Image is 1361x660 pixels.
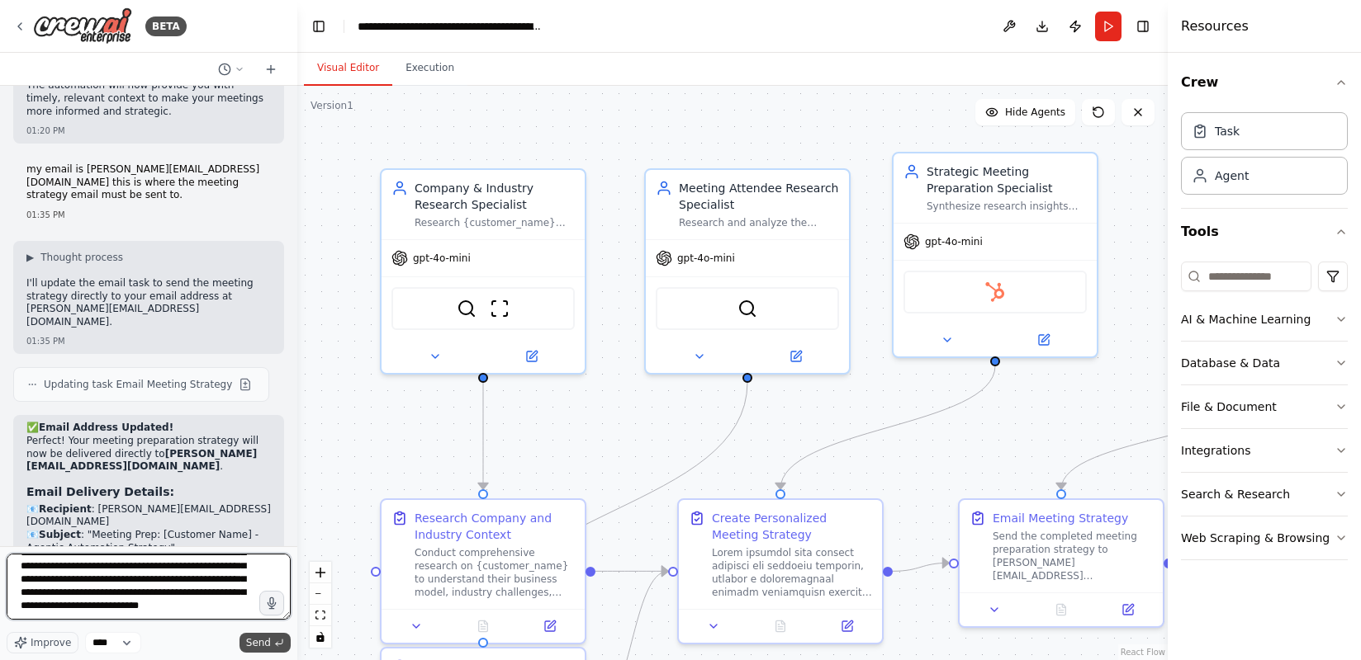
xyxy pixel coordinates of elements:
[26,209,271,221] div: 01:35 PM
[1181,298,1348,341] button: AI & Machine Learning
[595,563,668,579] g: Edge from ed54d69c-3cb9-4771-8abe-c3c696abda6b to 55baff31-4ecf-477a-b018-4d9deb186469
[679,180,839,213] div: Meeting Attendee Research Specialist
[1181,16,1249,36] h4: Resources
[1181,209,1348,255] button: Tools
[1181,486,1290,502] div: Search & Research
[1181,255,1348,573] div: Tools
[737,299,757,318] img: SerperDevTool
[1181,311,1311,328] div: AI & Machine Learning
[677,498,884,644] div: Create Personalized Meeting StrategyLorem ipsumdol sita consect adipisci eli seddoeiu temporin, u...
[415,546,575,599] div: Conduct comprehensive research on {customer_name} to understand their business model, industry ch...
[26,125,271,137] div: 01:20 PM
[1053,382,1284,489] g: Edge from 9bce49f9-04eb-4d39-a48a-b039bb19c39e to 18213370-5055-41b1-a92b-fe475dad4dec
[258,59,284,79] button: Start a new chat
[380,168,586,375] div: Company & Industry Research SpecialistResearch {customer_name} and their industry to understand t...
[39,503,92,515] strong: Recipient
[1099,600,1156,620] button: Open in side panel
[413,252,471,265] span: gpt-4o-mini
[358,18,543,35] nav: breadcrumb
[746,616,816,636] button: No output available
[1181,398,1277,415] div: File & Document
[927,163,1087,196] div: Strategic Meeting Preparation Specialist
[26,503,271,581] p: 📧 : [PERSON_NAME][EMAIL_ADDRESS][DOMAIN_NAME] 📧 : "Meeting Prep: [Customer Name] - Agentic Automa...
[392,51,467,86] button: Execution
[26,79,271,118] p: The automation will now provide you with timely, relevant context to make your meetings more info...
[997,330,1090,350] button: Open in side panel
[521,616,578,636] button: Open in side panel
[1181,106,1348,208] div: Crew
[1215,167,1249,184] div: Agent
[415,216,575,229] div: Research {customer_name} and their industry to understand their business model, challenges, curre...
[1181,385,1348,428] button: File & Document
[993,510,1128,526] div: Email Meeting Strategy
[1181,429,1348,472] button: Integrations
[712,546,872,599] div: Lorem ipsumdol sita consect adipisci eli seddoeiu temporin, utlabor e doloremagnaal enimadm venia...
[772,365,1003,489] g: Edge from f927191e-1758-4e3a-85e6-e44d5cbbb681 to 55baff31-4ecf-477a-b018-4d9deb186469
[26,163,271,202] p: my email is [PERSON_NAME][EMAIL_ADDRESS][DOMAIN_NAME] this is where the meeting strategy email mu...
[1005,106,1065,119] span: Hide Agents
[259,591,284,615] button: Click to speak your automation idea
[1181,342,1348,384] button: Database & Data
[1181,516,1348,559] button: Web Scraping & Browsing
[818,616,875,636] button: Open in side panel
[1131,15,1155,38] button: Hide right sidebar
[311,99,353,112] div: Version 1
[26,448,257,473] strong: [PERSON_NAME][EMAIL_ADDRESS][DOMAIN_NAME]
[457,299,477,318] img: SerperDevTool
[677,252,735,265] span: gpt-4o-mini
[7,632,78,653] button: Improve
[993,530,1153,582] div: Send the completed meeting preparation strategy to [PERSON_NAME][EMAIL_ADDRESS][DOMAIN_NAME] via ...
[475,382,756,638] g: Edge from f46b14d0-ef5d-4fbf-8563-f42657ca51c3 to cf637b24-1944-4bee-9199-69067e916738
[310,605,331,626] button: fit view
[246,636,271,649] span: Send
[679,216,839,229] div: Research and analyze the backgrounds, roles, interests, and professional profiles of {meeting_att...
[485,346,578,366] button: Open in side panel
[26,335,271,347] div: 01:35 PM
[39,529,81,540] strong: Subject
[310,562,331,583] button: zoom in
[310,562,331,648] div: React Flow controls
[925,235,983,248] span: gpt-4o-mini
[26,422,271,435] h2: ✅
[475,382,491,489] g: Edge from 6ec3c345-628e-418a-a29f-389bc63e397b to ed54d69c-3cb9-4771-8abe-c3c696abda6b
[307,15,330,38] button: Hide left sidebar
[26,277,271,328] p: I'll update the email task to send the meeting strategy directly to your email address at [PERSON...
[1215,123,1240,139] div: Task
[975,99,1075,125] button: Hide Agents
[1121,648,1165,657] a: React Flow attribution
[958,498,1164,628] div: Email Meeting StrategySend the completed meeting preparation strategy to [PERSON_NAME][EMAIL_ADDR...
[1181,442,1250,459] div: Integrations
[985,282,1005,302] img: HubSpot
[26,485,174,498] strong: Email Delivery Details:
[1181,59,1348,106] button: Crew
[39,422,173,433] strong: Email Address Updated!
[927,200,1087,213] div: Synthesize research insights about {customer_name} and {meeting_attendees} to create compelling, ...
[26,435,271,474] p: Perfect! Your meeting preparation strategy will now be delivered directly to .
[1181,530,1330,546] div: Web Scraping & Browsing
[712,510,872,543] div: Create Personalized Meeting Strategy
[380,498,586,644] div: Research Company and Industry ContextConduct comprehensive research on {customer_name} to underst...
[239,633,291,653] button: Send
[211,59,251,79] button: Switch to previous chat
[1181,473,1348,516] button: Search & Research
[1027,600,1097,620] button: No output available
[893,554,949,579] g: Edge from 55baff31-4ecf-477a-b018-4d9deb186469 to 18213370-5055-41b1-a92b-fe475dad4dec
[415,180,575,213] div: Company & Industry Research Specialist
[415,510,575,543] div: Research Company and Industry Context
[33,7,132,45] img: Logo
[26,251,123,264] button: ▶Thought process
[44,378,232,391] span: Updating task Email Meeting Strategy
[644,168,851,375] div: Meeting Attendee Research SpecialistResearch and analyze the backgrounds, roles, interests, and p...
[26,251,34,264] span: ▶
[490,299,510,318] img: ScrapeWebsiteTool
[40,251,123,264] span: Thought process
[31,636,71,649] span: Improve
[1181,355,1280,371] div: Database & Data
[310,626,331,648] button: toggle interactivity
[749,346,842,366] button: Open in side panel
[304,51,392,86] button: Visual Editor
[448,616,519,636] button: No output available
[310,583,331,605] button: zoom out
[145,16,187,36] div: BETA
[892,152,1098,358] div: Strategic Meeting Preparation SpecialistSynthesize research insights about {customer_name} and {m...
